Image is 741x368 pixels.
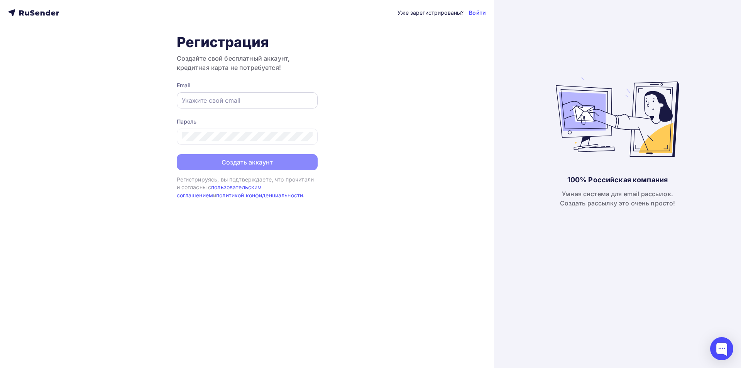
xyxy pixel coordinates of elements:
a: пользовательским соглашением [177,184,262,198]
h1: Регистрация [177,34,318,51]
a: Войти [469,9,486,17]
button: Создать аккаунт [177,154,318,170]
div: Регистрируясь, вы подтверждаете, что прочитали и согласны с и . [177,176,318,199]
h3: Создайте свой бесплатный аккаунт, кредитная карта не потребуется! [177,54,318,72]
div: Уже зарегистрированы? [398,9,464,17]
a: политикой конфиденциальности [216,192,303,198]
div: Email [177,81,318,89]
div: Пароль [177,118,318,125]
div: Умная система для email рассылок. Создать рассылку это очень просто! [560,189,675,208]
div: 100% Российская компания [567,175,668,185]
input: Укажите свой email [182,96,313,105]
